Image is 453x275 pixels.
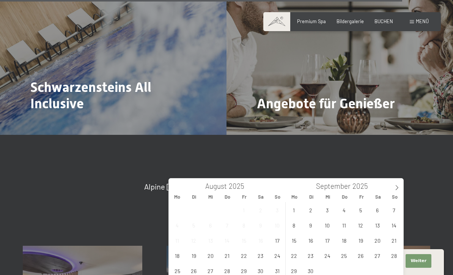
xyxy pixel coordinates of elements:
span: September 24, 2025 [320,248,335,263]
span: August 4, 2025 [170,218,185,232]
span: September 26, 2025 [353,248,368,263]
span: September 15, 2025 [286,233,301,248]
p: 5 von 5 Sterne - [23,208,430,215]
span: August 13, 2025 [203,233,218,248]
span: September 14, 2025 [387,218,401,232]
span: August 7, 2025 [220,218,234,232]
span: Fr [353,194,370,199]
span: August 11, 2025 [170,233,185,248]
span: September 13, 2025 [370,218,385,232]
span: August 17, 2025 [270,233,285,248]
span: August 9, 2025 [253,218,268,232]
span: September 18, 2025 [337,233,351,248]
span: August 1, 2025 [236,202,251,217]
span: September 28, 2025 [387,248,401,263]
span: Mi [319,194,336,199]
span: August [205,183,227,190]
span: Do [219,194,236,199]
span: September 17, 2025 [320,233,335,248]
span: August 22, 2025 [236,248,251,263]
a: Bildergalerie [337,18,364,24]
span: September 20, 2025 [370,233,385,248]
span: September 8, 2025 [286,218,301,232]
span: August 16, 2025 [253,233,268,248]
span: September 27, 2025 [370,248,385,263]
span: Sa [253,194,269,199]
span: Fr [236,194,253,199]
button: Weiter [406,254,431,268]
input: Year [351,182,376,190]
span: September 12, 2025 [353,218,368,232]
span: August 18, 2025 [170,248,185,263]
a: BUCHEN [374,18,393,24]
span: August 2, 2025 [253,202,268,217]
span: September 6, 2025 [370,202,385,217]
input: Year [227,182,252,190]
span: September 1, 2025 [286,202,301,217]
span: August 8, 2025 [236,218,251,232]
span: Di [303,194,319,199]
span: September 19, 2025 [353,233,368,248]
span: September 21, 2025 [387,233,401,248]
span: August 23, 2025 [253,248,268,263]
span: September [316,183,351,190]
span: August 14, 2025 [220,233,234,248]
span: Mo [169,194,186,199]
span: Sa [370,194,387,199]
span: September 25, 2025 [337,248,351,263]
span: September 23, 2025 [303,248,318,263]
span: Mi [202,194,219,199]
span: August 21, 2025 [220,248,234,263]
span: September 10, 2025 [320,218,335,232]
span: September 4, 2025 [337,202,351,217]
span: So [387,194,403,199]
span: August 6, 2025 [203,218,218,232]
span: August 15, 2025 [236,233,251,248]
span: Menü [416,18,429,24]
span: Alpine [GEOGRAPHIC_DATA] [GEOGRAPHIC_DATA] [144,182,309,191]
span: September 16, 2025 [303,233,318,248]
span: September 7, 2025 [387,202,401,217]
span: Mo [286,194,303,199]
span: Schwarzensteins All Inclusive [30,79,151,112]
span: September 22, 2025 [286,248,301,263]
span: August 20, 2025 [203,248,218,263]
span: Angebote für Genießer [257,96,395,112]
span: So [269,194,286,199]
span: Do [336,194,353,199]
span: August 19, 2025 [186,248,201,263]
span: September 11, 2025 [337,218,351,232]
span: August 3, 2025 [270,202,285,217]
a: Premium Spa [297,18,326,24]
span: September 3, 2025 [320,202,335,217]
span: August 5, 2025 [186,218,201,232]
span: September 5, 2025 [353,202,368,217]
span: August 12, 2025 [186,233,201,248]
span: September 9, 2025 [303,218,318,232]
span: Di [186,194,202,199]
span: August 10, 2025 [270,218,285,232]
span: August 24, 2025 [270,248,285,263]
span: Weiter [411,258,426,264]
span: September 2, 2025 [303,202,318,217]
